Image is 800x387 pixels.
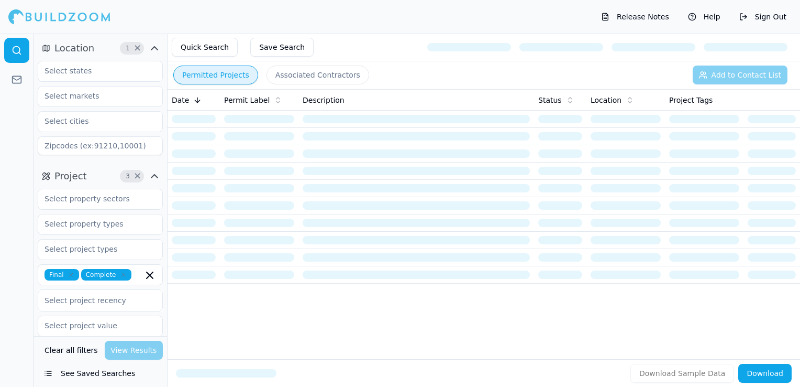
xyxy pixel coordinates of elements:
span: Date [172,95,189,105]
span: 3 [123,171,133,181]
input: Select markets [38,87,149,105]
button: Clear all filters [42,341,101,360]
span: Permit Label [224,95,270,105]
button: Download [738,364,792,383]
input: Select property sectors [38,189,149,208]
span: Location [591,95,621,105]
button: Permitted Projects [173,66,258,84]
span: Clear Project filters [134,174,141,179]
span: Project [54,169,87,184]
button: Associated Contractors [266,66,369,84]
input: Select project types [38,240,149,259]
input: Zipcodes (ex:91210,10001) [38,136,163,155]
button: See Saved Searches [38,364,163,383]
span: Final [45,269,79,281]
span: Clear Location filters [134,46,141,51]
button: Sign Out [734,8,792,25]
button: Help [683,8,726,25]
span: 1 [123,43,133,53]
span: Description [303,95,345,105]
button: Location1Clear Location filters [38,40,163,57]
span: Location [54,41,94,56]
span: Status [538,95,562,105]
button: Save Search [250,38,314,57]
span: Complete [81,269,131,281]
button: Project3Clear Project filters [38,168,163,185]
button: Release Notes [596,8,674,25]
input: Select states [38,61,149,80]
input: Select property types [38,214,149,233]
button: Quick Search [172,38,238,57]
input: Select cities [38,112,149,131]
span: Project Tags [669,95,713,105]
input: Select project value [38,316,149,335]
